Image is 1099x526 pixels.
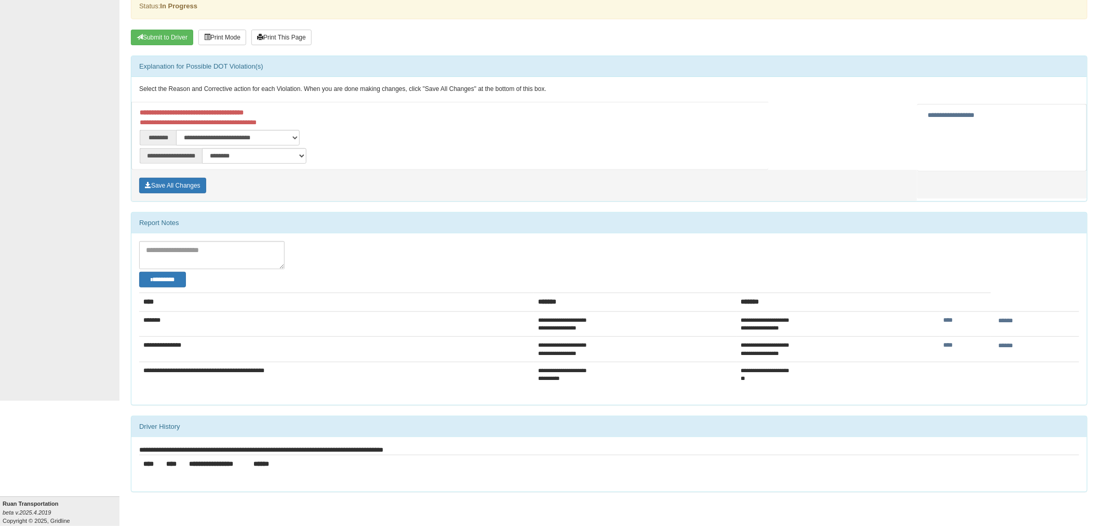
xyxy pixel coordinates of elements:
[131,56,1087,77] div: Explanation for Possible DOT Violation(s)
[139,178,206,193] button: Save
[160,2,197,10] strong: In Progress
[3,501,59,507] b: Ruan Transportation
[198,30,246,45] button: Print Mode
[131,30,193,45] button: Submit To Driver
[139,272,186,287] button: Change Filter Options
[131,416,1087,437] div: Driver History
[131,213,1087,233] div: Report Notes
[3,499,119,525] div: Copyright © 2025, Gridline
[251,30,312,45] button: Print This Page
[131,77,1087,102] div: Select the Reason and Corrective action for each Violation. When you are done making changes, cli...
[3,509,51,516] i: beta v.2025.4.2019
